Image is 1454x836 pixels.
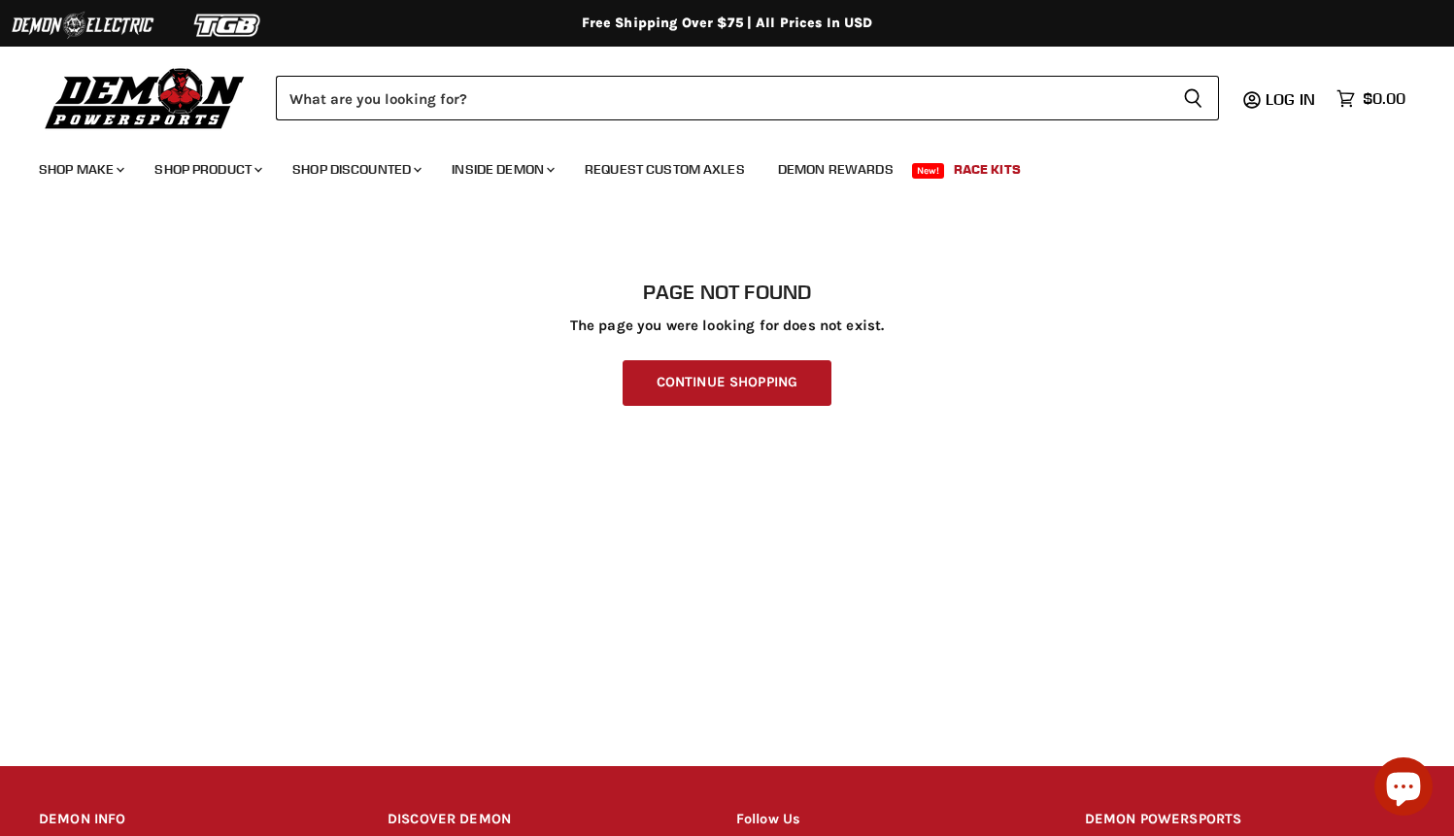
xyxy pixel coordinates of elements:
a: Inside Demon [437,150,566,189]
span: Log in [1266,89,1315,109]
a: Race Kits [939,150,1035,189]
img: TGB Logo 2 [155,7,301,44]
a: Shop Discounted [278,150,433,189]
h1: Page not found [39,281,1415,304]
a: Demon Rewards [763,150,908,189]
img: Demon Electric Logo 2 [10,7,155,44]
a: $0.00 [1327,84,1415,113]
a: Request Custom Axles [570,150,760,189]
a: Continue Shopping [623,360,831,406]
span: $0.00 [1363,89,1405,108]
a: Shop Make [24,150,136,189]
ul: Main menu [24,142,1401,189]
p: The page you were looking for does not exist. [39,318,1415,334]
a: Shop Product [140,150,274,189]
input: Search [276,76,1167,120]
form: Product [276,76,1219,120]
span: New! [912,163,945,179]
inbox-online-store-chat: Shopify online store chat [1369,757,1438,820]
img: Demon Powersports [39,63,252,132]
button: Search [1167,76,1219,120]
a: Log in [1257,90,1327,108]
